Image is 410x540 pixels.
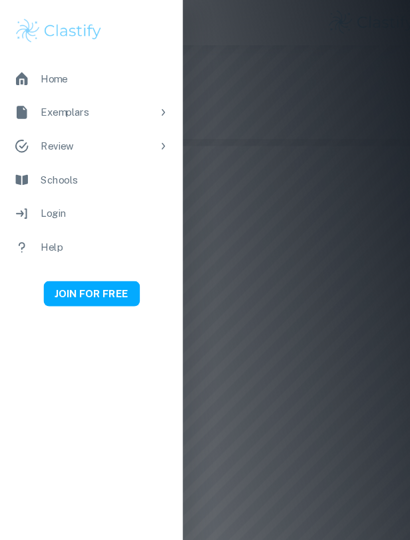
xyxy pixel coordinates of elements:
[39,67,160,82] div: Home
[39,99,144,114] div: Exemplars
[39,131,144,146] div: Review
[39,195,160,209] div: Login
[13,16,98,43] img: Clastify logo
[41,266,132,290] button: JOIN FOR FREE
[39,163,160,178] div: Schools
[39,227,160,241] div: Help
